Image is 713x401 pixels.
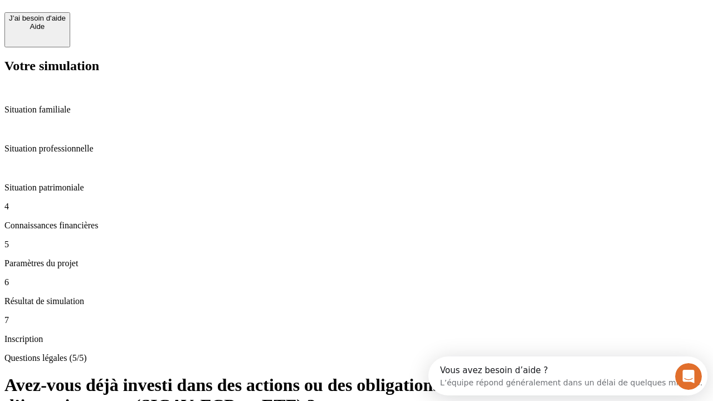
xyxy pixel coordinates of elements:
[9,22,66,31] div: Aide
[4,144,709,154] p: Situation professionnelle
[4,334,709,344] p: Inscription
[4,315,709,325] p: 7
[428,356,707,395] iframe: Intercom live chat discovery launcher
[4,12,70,47] button: J’ai besoin d'aideAide
[4,202,709,212] p: 4
[4,183,709,193] p: Situation patrimoniale
[12,18,274,30] div: L’équipe répond généralement dans un délai de quelques minutes.
[4,296,709,306] p: Résultat de simulation
[675,363,702,390] iframe: Intercom live chat
[4,221,709,231] p: Connaissances financières
[9,14,66,22] div: J’ai besoin d'aide
[4,4,307,35] div: Ouvrir le Messenger Intercom
[12,9,274,18] div: Vous avez besoin d’aide ?
[4,258,709,268] p: Paramètres du projet
[4,277,709,287] p: 6
[4,105,709,115] p: Situation familiale
[4,58,709,74] h2: Votre simulation
[4,353,709,363] p: Questions légales (5/5)
[4,239,709,250] p: 5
